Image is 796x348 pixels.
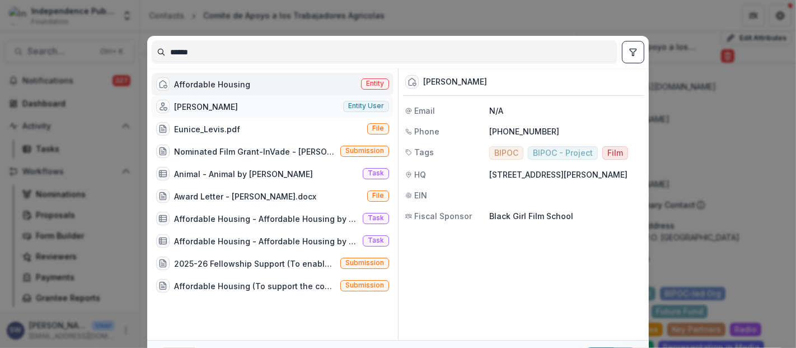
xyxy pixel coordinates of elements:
[489,105,642,117] p: N/A
[368,236,384,244] span: Task
[489,169,642,180] p: [STREET_ADDRESS][PERSON_NAME]
[494,149,518,158] span: BIPOC
[174,280,336,292] div: Affordable Housing (To support the completion of the film "Affordable Housing" by [PERSON_NAME] a...
[174,78,250,90] div: Affordable Housing
[174,235,358,247] div: Affordable Housing - Affordable Housing by Wi-Moto [PERSON_NAME] & [PERSON_NAME]
[414,105,435,117] span: Email
[414,210,472,222] span: Fiscal Sponsor
[423,77,487,87] div: [PERSON_NAME]
[368,214,384,222] span: Task
[348,102,384,110] span: Entity user
[174,191,316,202] div: Award Letter - [PERSON_NAME].docx
[489,210,642,222] p: Black Girl Film School
[345,259,384,267] span: Submission
[622,41,644,63] button: toggle filters
[372,124,384,132] span: File
[174,168,313,180] div: Animal - Animal by [PERSON_NAME]
[414,169,426,180] span: HQ
[414,146,434,158] span: Tags
[174,101,238,113] div: [PERSON_NAME]
[414,126,439,137] span: Phone
[372,192,384,199] span: File
[345,281,384,289] span: Submission
[607,149,623,158] span: Film
[345,147,384,155] span: Submission
[533,149,593,158] span: BIPOC - Project
[489,126,642,137] p: [PHONE_NUMBER]
[366,80,384,87] span: Entity
[368,169,384,177] span: Task
[174,123,240,135] div: Eunice_Levis.pdf
[174,258,336,270] div: 2025-26 Fellowship Support (To enable filmmaker [PERSON_NAME] to participate in the 2025-26 AFI D...
[174,146,336,157] div: Nominated Film Grant-InVade - [PERSON_NAME]-11/30/2020-12/31/2021
[174,213,358,225] div: Affordable Housing - Affordable Housing by Wi-Moto [PERSON_NAME] & [PERSON_NAME]
[414,189,427,201] span: EIN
